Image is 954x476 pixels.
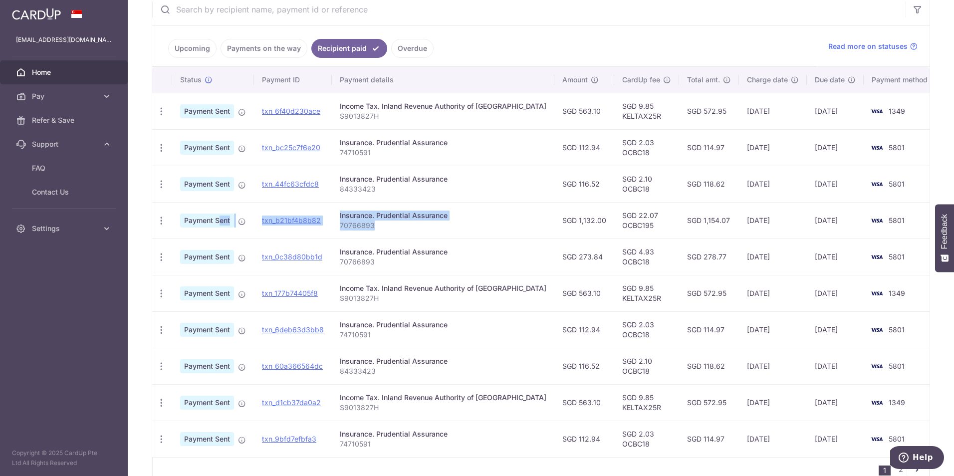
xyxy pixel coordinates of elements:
[340,429,546,439] div: Insurance. Prudential Assurance
[679,93,739,129] td: SGD 572.95
[614,275,679,311] td: SGD 9.85 KELTAX25R
[879,466,891,476] li: 1
[340,101,546,111] div: Income Tax. Inland Revenue Authority of [GEOGRAPHIC_DATA]
[889,216,905,225] span: 5801
[340,211,546,221] div: Insurance. Prudential Assurance
[311,39,387,58] a: Recipient paid
[679,275,739,311] td: SGD 572.95
[867,215,887,227] img: Bank Card
[867,433,887,445] img: Bank Card
[262,398,321,407] a: txn_d1cb37da0a2
[687,75,720,85] span: Total amt.
[221,39,307,58] a: Payments on the way
[32,187,98,197] span: Contact Us
[614,348,679,384] td: SGD 2.10 OCBC18
[340,138,546,148] div: Insurance. Prudential Assurance
[739,238,807,275] td: [DATE]
[340,393,546,403] div: Income Tax. Inland Revenue Authority of [GEOGRAPHIC_DATA]
[614,202,679,238] td: SGD 22.07 OCBC195
[554,202,614,238] td: SGD 1,132.00
[32,139,98,149] span: Support
[739,202,807,238] td: [DATE]
[747,75,788,85] span: Charge date
[340,257,546,267] p: 70766893
[739,421,807,457] td: [DATE]
[889,180,905,188] span: 5801
[679,129,739,166] td: SGD 114.97
[679,238,739,275] td: SGD 278.77
[807,384,864,421] td: [DATE]
[889,362,905,370] span: 5801
[340,366,546,376] p: 84333423
[262,362,323,370] a: txn_60a366564dc
[180,75,202,85] span: Status
[890,446,944,471] iframe: Opens a widget where you can find more information
[180,250,234,264] span: Payment Sent
[554,421,614,457] td: SGD 112.94
[867,360,887,372] img: Bank Card
[262,107,320,115] a: txn_6f40d230ace
[807,166,864,202] td: [DATE]
[622,75,660,85] span: CardUp fee
[807,202,864,238] td: [DATE]
[828,41,918,51] a: Read more on statuses
[739,93,807,129] td: [DATE]
[554,166,614,202] td: SGD 116.52
[180,141,234,155] span: Payment Sent
[340,247,546,257] div: Insurance. Prudential Assurance
[340,174,546,184] div: Insurance. Prudential Assurance
[554,238,614,275] td: SGD 273.84
[562,75,588,85] span: Amount
[262,180,319,188] a: txn_44fc63cfdc8
[614,93,679,129] td: SGD 9.85 KELTAX25R
[889,325,905,334] span: 5801
[32,224,98,234] span: Settings
[554,275,614,311] td: SGD 563.10
[867,105,887,117] img: Bank Card
[807,348,864,384] td: [DATE]
[32,67,98,77] span: Home
[254,67,332,93] th: Payment ID
[262,143,320,152] a: txn_bc25c7f6e20
[867,324,887,336] img: Bank Card
[168,39,217,58] a: Upcoming
[614,421,679,457] td: SGD 2.03 OCBC18
[815,75,845,85] span: Due date
[554,129,614,166] td: SGD 112.94
[554,311,614,348] td: SGD 112.94
[739,384,807,421] td: [DATE]
[807,275,864,311] td: [DATE]
[180,286,234,300] span: Payment Sent
[739,275,807,311] td: [DATE]
[554,384,614,421] td: SGD 563.10
[12,8,61,20] img: CardUp
[340,148,546,158] p: 74710591
[679,384,739,421] td: SGD 572.95
[867,251,887,263] img: Bank Card
[739,311,807,348] td: [DATE]
[391,39,434,58] a: Overdue
[262,325,324,334] a: txn_6deb63d3bb8
[807,311,864,348] td: [DATE]
[340,111,546,121] p: S9013827H
[807,93,864,129] td: [DATE]
[807,238,864,275] td: [DATE]
[889,143,905,152] span: 5801
[32,163,98,173] span: FAQ
[614,238,679,275] td: SGD 4.93 OCBC18
[180,323,234,337] span: Payment Sent
[889,252,905,261] span: 5801
[340,221,546,231] p: 70766893
[940,214,949,249] span: Feedback
[180,396,234,410] span: Payment Sent
[867,178,887,190] img: Bank Card
[679,166,739,202] td: SGD 118.62
[340,184,546,194] p: 84333423
[340,403,546,413] p: S9013827H
[679,311,739,348] td: SGD 114.97
[180,104,234,118] span: Payment Sent
[262,216,321,225] a: txn_b21bf4b8b82
[889,107,905,115] span: 1349
[180,359,234,373] span: Payment Sent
